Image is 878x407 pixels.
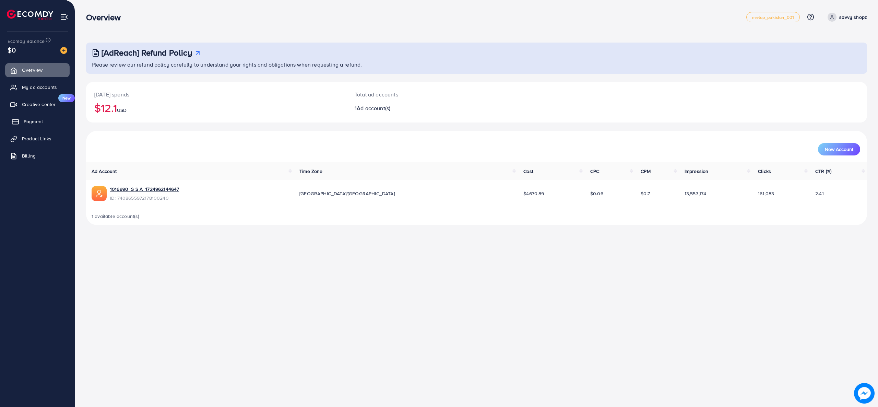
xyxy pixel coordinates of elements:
[58,94,75,102] span: New
[117,107,127,114] span: USD
[92,60,863,69] p: Please review our refund policy carefully to understand your rights and obligations when requesti...
[758,190,774,197] span: 161,083
[110,186,179,193] a: 1016990_S S A_1724962144647
[590,168,599,175] span: CPC
[110,195,179,201] span: ID: 7408655972178100240
[815,190,824,197] span: 2.41
[7,10,53,20] img: logo
[5,63,70,77] a: Overview
[355,105,533,112] h2: 1
[641,190,650,197] span: $0.7
[22,84,57,91] span: My ad accounts
[685,168,709,175] span: Impression
[8,45,16,55] span: $0
[641,168,650,175] span: CPM
[523,168,533,175] span: Cost
[752,15,794,20] span: metap_pakistan_001
[60,13,68,21] img: menu
[685,190,707,197] span: 13,553,174
[22,135,51,142] span: Product Links
[839,13,867,21] p: savvy shopz
[854,383,875,404] img: image
[22,152,36,159] span: Billing
[8,38,45,45] span: Ecomdy Balance
[92,168,117,175] span: Ad Account
[22,67,43,73] span: Overview
[825,147,853,152] span: New Account
[523,190,544,197] span: $4670.89
[758,168,771,175] span: Clicks
[355,90,533,98] p: Total ad accounts
[94,90,338,98] p: [DATE] spends
[590,190,603,197] span: $0.06
[60,47,67,54] img: image
[746,12,800,22] a: metap_pakistan_001
[357,104,390,112] span: Ad account(s)
[5,97,70,111] a: Creative centerNew
[24,118,43,125] span: Payment
[299,190,395,197] span: [GEOGRAPHIC_DATA]/[GEOGRAPHIC_DATA]
[94,101,338,114] h2: $12.1
[299,168,322,175] span: Time Zone
[22,101,56,108] span: Creative center
[92,213,140,220] span: 1 available account(s)
[5,132,70,146] a: Product Links
[5,149,70,163] a: Billing
[102,48,192,58] h3: [AdReach] Refund Policy
[5,115,70,128] a: Payment
[818,143,860,155] button: New Account
[5,80,70,94] a: My ad accounts
[92,186,107,201] img: ic-ads-acc.e4c84228.svg
[815,168,831,175] span: CTR (%)
[86,12,126,22] h3: Overview
[825,13,867,22] a: savvy shopz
